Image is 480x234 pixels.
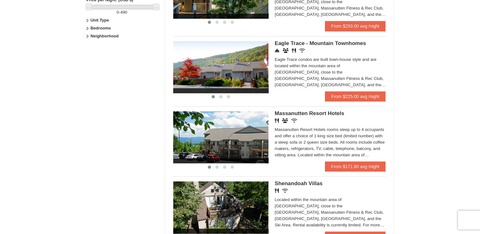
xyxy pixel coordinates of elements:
strong: Unit Type [90,18,109,23]
i: Banquet Facilities [282,118,288,123]
div: Eagle Trace condos are built town-house style and are located within the mountain area of [GEOGRA... [275,56,386,88]
div: Located within the mountain area of [GEOGRAPHIC_DATA], close to the [GEOGRAPHIC_DATA], Massanutte... [275,197,386,228]
a: From $225.00 avg /night [325,91,386,101]
i: Conference Facilities [283,48,289,53]
i: Wireless Internet (free) [282,188,288,193]
i: Restaurant [275,118,279,123]
a: From $293.00 avg /night [325,21,386,31]
i: Wireless Internet (free) [291,118,297,123]
strong: Bedrooms [90,26,111,30]
i: Restaurant [292,48,296,53]
i: Wireless Internet (free) [299,48,305,53]
a: From $171.80 avg /night [325,161,386,172]
i: Restaurant [275,188,279,193]
i: Concierge Desk [275,48,279,53]
span: Massanutten Resort Hotels [275,110,344,116]
span: 490 [120,10,127,15]
span: Shenandoah Villas [275,180,323,186]
strong: Neighborhood [90,34,119,38]
label: - [87,9,157,16]
div: Massanutten Resort Hotels rooms sleep up to 4 occupants and offer a choice of 1 king size bed (li... [275,127,386,158]
span: Eagle Trace - Mountain Townhomes [275,40,366,46]
span: 0 [117,10,119,15]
